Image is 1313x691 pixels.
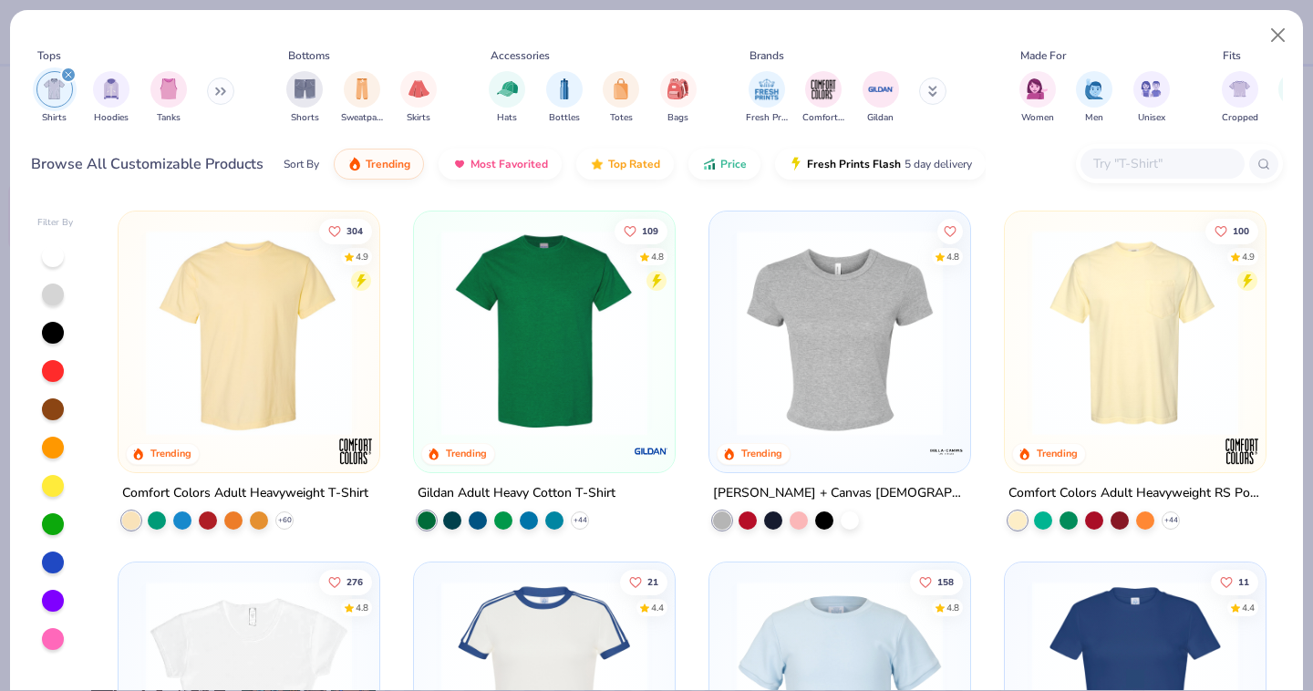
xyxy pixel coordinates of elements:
span: Fresh Prints [746,111,788,125]
button: filter button [36,71,73,125]
div: filter for Men [1076,71,1112,125]
button: filter button [1133,71,1170,125]
button: filter button [603,71,639,125]
img: Skirts Image [408,78,429,99]
div: 4.8 [946,250,959,263]
span: Bottles [549,111,580,125]
button: filter button [400,71,437,125]
img: Bags Image [667,78,688,99]
button: Like [910,569,963,594]
span: Most Favorited [470,157,548,171]
button: Like [620,569,667,594]
div: filter for Tanks [150,71,187,125]
img: 029b8af0-80e6-406f-9fdc-fdf898547912 [137,230,361,436]
button: Price [688,149,760,180]
img: Tanks Image [159,78,179,99]
button: Trending [334,149,424,180]
img: most_fav.gif [452,157,467,171]
span: Price [720,157,747,171]
div: filter for Cropped [1222,71,1258,125]
div: filter for Bags [660,71,697,125]
div: 4.8 [651,250,664,263]
div: 4.8 [946,601,959,614]
div: Fits [1223,47,1241,64]
input: Try "T-Shirt" [1091,153,1232,174]
div: Accessories [491,47,550,64]
img: Gildan Image [867,76,894,103]
img: aa15adeb-cc10-480b-b531-6e6e449d5067 [728,230,952,436]
span: Trending [366,157,410,171]
span: Fresh Prints Flash [807,157,901,171]
span: Hoodies [94,111,129,125]
div: Browse All Customizable Products [31,153,264,175]
div: filter for Sweatpants [341,71,383,125]
span: Sweatpants [341,111,383,125]
img: Totes Image [611,78,631,99]
div: Comfort Colors Adult Heavyweight T-Shirt [122,482,368,505]
div: filter for Shirts [36,71,73,125]
button: filter button [341,71,383,125]
button: Like [320,218,373,243]
button: Like [1211,569,1258,594]
button: filter button [660,71,697,125]
img: Cropped Image [1229,78,1250,99]
img: db319196-8705-402d-8b46-62aaa07ed94f [432,230,656,436]
button: filter button [286,71,323,125]
button: filter button [1222,71,1258,125]
span: Totes [610,111,633,125]
div: filter for Shorts [286,71,323,125]
button: Like [615,218,667,243]
span: Gildan [867,111,894,125]
div: 4.9 [1242,250,1255,263]
div: filter for Fresh Prints [746,71,788,125]
img: Men Image [1084,78,1104,99]
div: filter for Gildan [863,71,899,125]
span: 158 [937,577,954,586]
button: Fresh Prints Flash5 day delivery [775,149,986,180]
div: 4.4 [1242,601,1255,614]
span: Men [1085,111,1103,125]
span: 21 [647,577,658,586]
div: 4.9 [357,250,369,263]
img: Fresh Prints Image [753,76,781,103]
img: Shorts Image [295,78,315,99]
div: Sort By [284,156,319,172]
span: Comfort Colors [802,111,844,125]
img: Bottles Image [554,78,574,99]
div: Filter By [37,216,74,230]
img: Bella + Canvas logo [928,433,965,469]
div: filter for Skirts [400,71,437,125]
button: filter button [863,71,899,125]
span: Women [1021,111,1054,125]
img: Gildan logo [633,433,669,469]
div: 4.8 [357,601,369,614]
span: 100 [1233,226,1249,235]
img: flash.gif [789,157,803,171]
div: Gildan Adult Heavy Cotton T-Shirt [418,482,615,505]
div: [PERSON_NAME] + Canvas [DEMOGRAPHIC_DATA]' Micro Ribbed Baby Tee [713,482,967,505]
button: filter button [93,71,129,125]
span: Shorts [291,111,319,125]
button: filter button [489,71,525,125]
button: filter button [150,71,187,125]
div: Made For [1020,47,1066,64]
span: Hats [497,111,517,125]
button: Top Rated [576,149,674,180]
div: Bottoms [288,47,330,64]
button: filter button [1076,71,1112,125]
img: 284e3bdb-833f-4f21-a3b0-720291adcbd9 [1023,230,1247,436]
img: Unisex Image [1141,78,1162,99]
img: Hoodies Image [101,78,121,99]
span: + 44 [1163,515,1177,526]
button: filter button [1019,71,1056,125]
div: filter for Hats [489,71,525,125]
img: Sweatpants Image [352,78,372,99]
button: filter button [746,71,788,125]
img: Comfort Colors Image [810,76,837,103]
div: filter for Totes [603,71,639,125]
div: filter for Women [1019,71,1056,125]
button: Most Favorited [439,149,562,180]
button: filter button [802,71,844,125]
button: Like [320,569,373,594]
span: Unisex [1138,111,1165,125]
